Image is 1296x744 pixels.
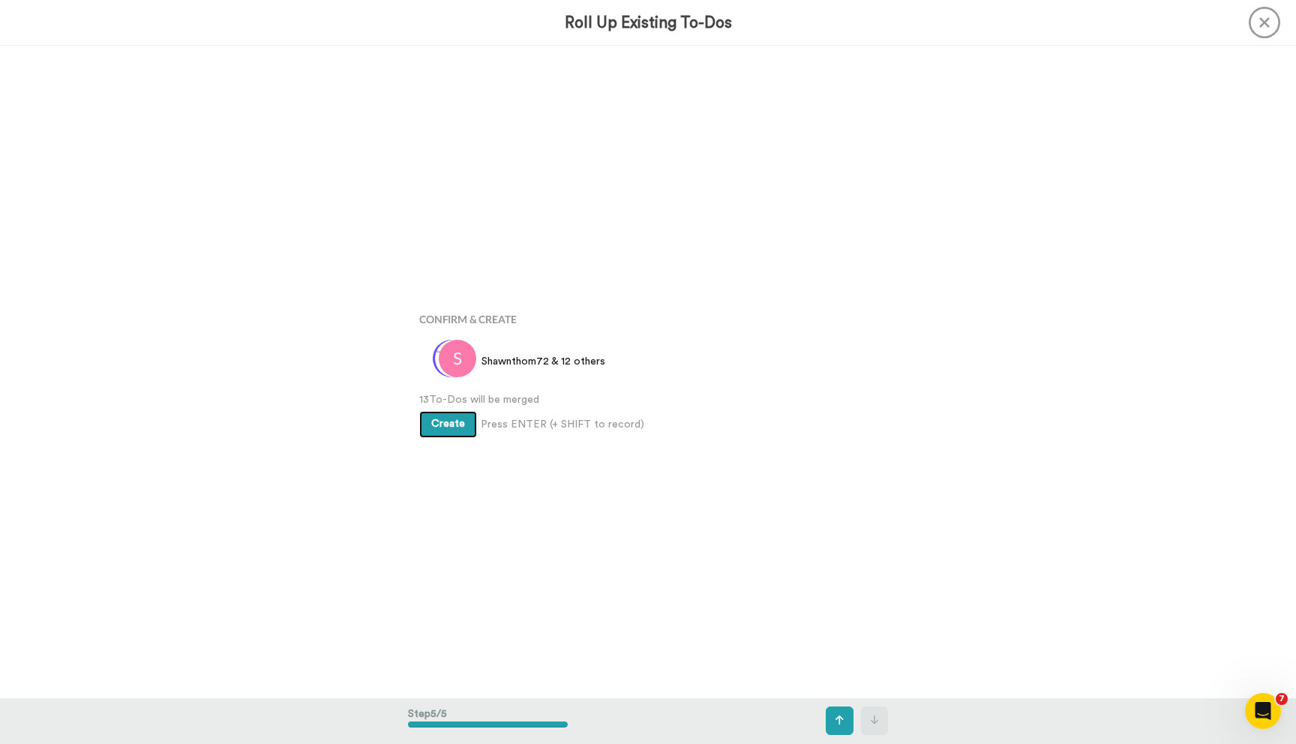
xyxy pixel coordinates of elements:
[419,392,877,407] span: 13 To-Dos will be merged
[419,313,877,325] h4: Confirm & Create
[439,340,476,377] img: s.png
[481,417,644,432] span: Press ENTER (+ SHIFT to record)
[1276,693,1288,705] span: 7
[431,418,465,429] span: Create
[419,411,477,438] button: Create
[565,14,732,31] h3: Roll Up Existing To-Dos
[408,699,568,742] div: Step 5 / 5
[481,354,605,369] span: Shawnthom72 & 12 others
[435,340,472,377] img: a243ea00-d06a-4fff-8511-49516228ff0d.jpg
[433,340,470,377] img: 6a150d36-b3b4-4305-a0d0-08696d5c4cee.png
[1245,693,1281,729] iframe: Intercom live chat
